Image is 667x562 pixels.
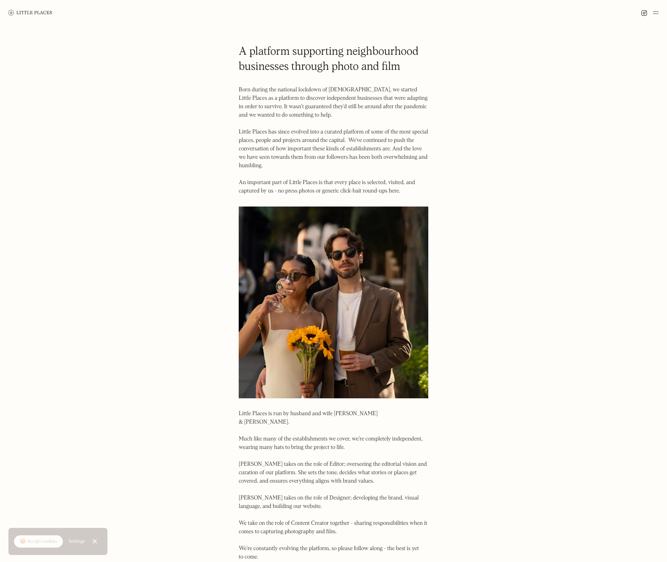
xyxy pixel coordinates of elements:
[88,534,102,548] a: Close Cookie Popup
[239,410,428,561] p: Little Places is run by husband and wife [PERSON_NAME] & [PERSON_NAME]. Much like many of the est...
[239,44,428,74] h1: A platform supporting neighbourhood businesses through photo and film
[14,535,63,548] a: 🍪 Accept cookies
[94,541,95,542] div: Close Cookie Popup
[239,207,428,398] img: Little Places founders: Kyra & Jason
[68,539,85,544] div: Settings
[20,538,57,545] div: 🍪 Accept cookies
[239,86,428,195] p: Born during the national lockdown of [DEMOGRAPHIC_DATA], we started Little Places as a platform t...
[68,534,85,549] a: Settings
